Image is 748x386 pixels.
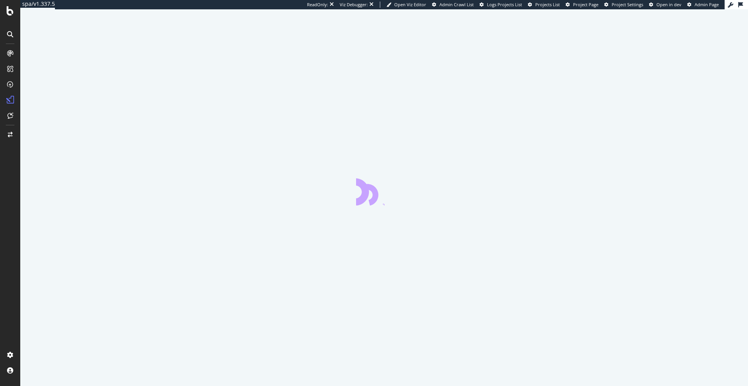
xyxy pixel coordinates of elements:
span: Logs Projects List [487,2,522,7]
span: Open in dev [656,2,681,7]
a: Project Settings [604,2,643,8]
div: Viz Debugger: [340,2,368,8]
span: Project Page [573,2,598,7]
a: Projects List [528,2,560,8]
a: Project Page [566,2,598,8]
span: Projects List [535,2,560,7]
a: Admin Page [687,2,719,8]
a: Open Viz Editor [386,2,426,8]
span: Admin Crawl List [439,2,474,7]
a: Admin Crawl List [432,2,474,8]
div: ReadOnly: [307,2,328,8]
span: Open Viz Editor [394,2,426,7]
span: Project Settings [612,2,643,7]
a: Open in dev [649,2,681,8]
a: Logs Projects List [480,2,522,8]
div: animation [356,177,412,205]
span: Admin Page [695,2,719,7]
